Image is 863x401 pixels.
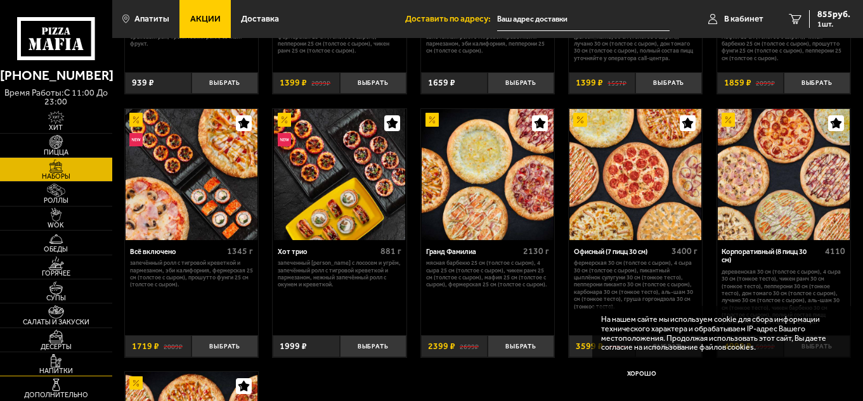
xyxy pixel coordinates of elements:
[130,248,224,257] div: Всё включено
[164,342,183,351] s: 2009 ₽
[497,8,670,31] input: Ваш адрес доставки
[278,33,401,54] p: Фермерская 25 см (толстое с сыром), Пепперони 25 см (толстое с сыром), Чикен Ранч 25 см (толстое ...
[607,79,626,87] s: 1557 ₽
[428,79,455,87] span: 1659 ₽
[130,33,254,48] p: Ореховый рай, Тропический ролл, Сочный фрукт.
[340,335,406,357] button: Выбрать
[405,15,497,23] span: Доставить по адресу:
[825,246,845,257] span: 4110
[601,361,682,388] button: Хорошо
[428,342,455,351] span: 2399 ₽
[817,20,850,28] span: 1 шт.
[125,109,258,241] a: АкционныйНовинкаВсё включено
[722,248,822,265] div: Корпоративный (8 пицц 30 см)
[426,33,550,54] p: Запечённый ролл с тигровой креветкой и пармезаном, Эби Калифорния, Пепперони 25 см (толстое с сыр...
[129,113,143,126] img: Акционный
[132,342,159,351] span: 1719 ₽
[273,109,406,241] a: АкционныйНовинкаХот трио
[132,79,154,87] span: 939 ₽
[724,79,751,87] span: 1859 ₽
[569,109,701,241] img: Офисный (7 пицц 30 см)
[126,109,257,241] img: Всё включено
[574,259,698,309] p: Фермерская 30 см (толстое с сыром), 4 сыра 30 см (толстое с сыром), Пикантный цыплёнок сулугуни 3...
[191,335,258,357] button: Выбрать
[425,113,439,126] img: Акционный
[635,72,702,94] button: Выбрать
[672,246,698,257] span: 3400 г
[340,72,406,94] button: Выбрать
[227,246,253,257] span: 1345 г
[722,33,845,61] p: Мафия 25 см (толстое с сыром), Чикен Барбекю 25 см (толстое с сыром), Прошутто Фунги 25 см (толст...
[523,246,549,257] span: 2130 г
[280,342,307,351] span: 1999 ₽
[129,376,143,390] img: Акционный
[574,248,668,257] div: Офисный (7 пицц 30 см)
[722,268,845,326] p: Деревенская 30 см (толстое с сыром), 4 сыра 30 см (тонкое тесто), Чикен Ранч 30 см (тонкое тесто)...
[280,79,307,87] span: 1399 ₽
[756,79,775,87] s: 2099 ₽
[574,33,698,61] p: [PERSON_NAME] 30 см (толстое с сыром), Лучано 30 см (толстое с сыром), Дон Томаго 30 см (толстое ...
[278,248,377,257] div: Хот трио
[129,133,143,146] img: Новинка
[380,246,401,257] span: 881 г
[717,109,850,241] a: АкционныйКорпоративный (8 пицц 30 см)
[488,335,554,357] button: Выбрать
[718,109,850,241] img: Корпоративный (8 пицц 30 см)
[460,342,479,351] s: 2699 ₽
[278,113,291,126] img: Акционный
[724,15,763,23] span: В кабинет
[422,109,554,241] img: Гранд Фамилиа
[722,113,735,126] img: Акционный
[601,315,834,352] p: На нашем сайте мы используем cookie для сбора информации технического характера и обрабатываем IP...
[426,259,550,288] p: Мясная Барбекю 25 см (толстое с сыром), 4 сыра 25 см (толстое с сыром), Чикен Ранч 25 см (толстое...
[421,109,554,241] a: АкционныйГранд Фамилиа
[488,72,554,94] button: Выбрать
[576,79,603,87] span: 1399 ₽
[817,10,850,19] span: 855 руб.
[784,72,850,94] button: Выбрать
[241,15,279,23] span: Доставка
[274,109,406,241] img: Хот трио
[190,15,221,23] span: Акции
[278,259,401,288] p: Запеченный [PERSON_NAME] с лососем и угрём, Запечённый ролл с тигровой креветкой и пармезаном, Не...
[191,72,258,94] button: Выбрать
[426,248,521,257] div: Гранд Фамилиа
[576,342,603,351] span: 3599 ₽
[134,15,169,23] span: Апатиты
[278,133,291,146] img: Новинка
[130,259,254,288] p: Запечённый ролл с тигровой креветкой и пармезаном, Эби Калифорния, Фермерская 25 см (толстое с сы...
[573,113,587,126] img: Акционный
[569,109,702,241] a: АкционныйОфисный (7 пицц 30 см)
[311,79,330,87] s: 2099 ₽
